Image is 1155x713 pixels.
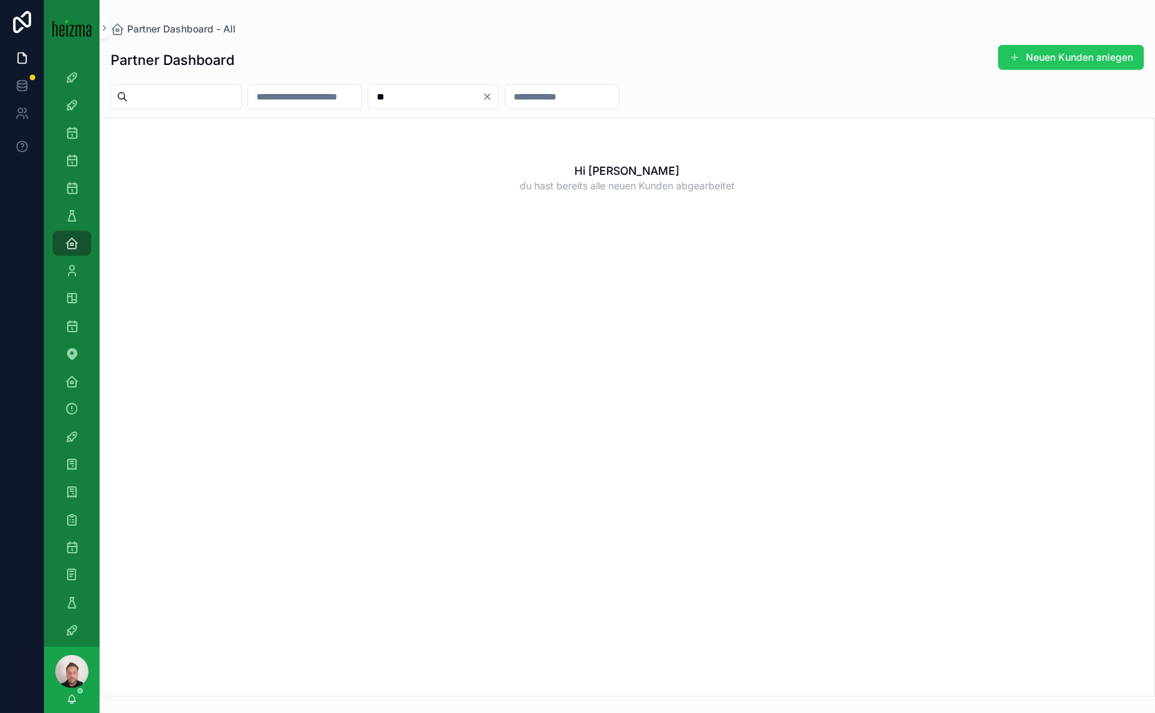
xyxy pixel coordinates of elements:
span: du hast bereits alle neuen Kunden abgearbeitet [520,179,735,193]
img: App logo [53,19,91,37]
div: scrollable content [44,55,100,647]
button: Clear [482,91,498,102]
button: Neuen Kunden anlegen [998,45,1144,70]
span: Partner Dashboard - All [127,22,236,36]
h2: Hi [PERSON_NAME] [575,162,680,179]
a: Partner Dashboard - All [111,22,236,36]
h1: Partner Dashboard [111,50,234,70]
